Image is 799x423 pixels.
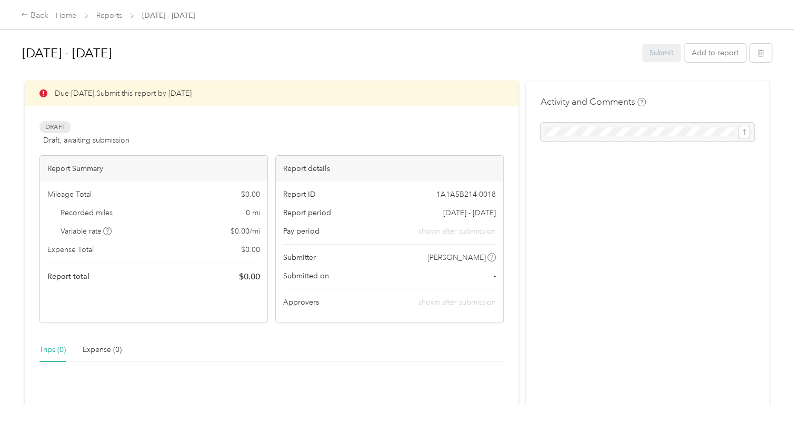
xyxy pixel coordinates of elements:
div: Back [21,9,48,22]
span: Recorded miles [61,207,113,218]
a: Reports [96,11,122,20]
span: [DATE] - [DATE] [142,10,195,21]
span: - [494,270,496,281]
h1: Aug 1 - 31, 2025 [22,41,635,66]
span: Report total [47,271,89,282]
span: $ 0.00 [241,189,260,200]
span: Draft, awaiting submission [43,135,129,146]
span: [PERSON_NAME] [427,252,486,263]
span: [DATE] - [DATE] [443,207,496,218]
span: Variable rate [61,226,112,237]
span: $ 0.00 [241,244,260,255]
div: Trips (0) [39,344,66,356]
div: Expense (0) [83,344,122,356]
span: shown after submission [418,298,496,307]
button: Add to report [684,44,746,62]
span: Submitted on [283,270,329,281]
span: Mileage Total [47,189,92,200]
div: Report Summary [40,156,267,182]
a: Home [56,11,76,20]
div: Due [DATE]. Submit this report by [DATE] [25,80,518,106]
span: 1A1A5B214-0018 [436,189,496,200]
span: $ 0.00 / mi [231,226,260,237]
span: $ 0.00 [239,270,260,283]
span: shown after submission [418,226,496,237]
span: Draft [39,121,71,133]
span: 0 mi [246,207,260,218]
span: Expense Total [47,244,94,255]
span: Submitter [283,252,316,263]
h4: Activity and Comments [541,95,646,108]
span: Report ID [283,189,316,200]
div: Report details [276,156,503,182]
iframe: Everlance-gr Chat Button Frame [740,364,799,423]
span: Pay period [283,226,319,237]
span: Approvers [283,297,319,308]
span: Report period [283,207,331,218]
